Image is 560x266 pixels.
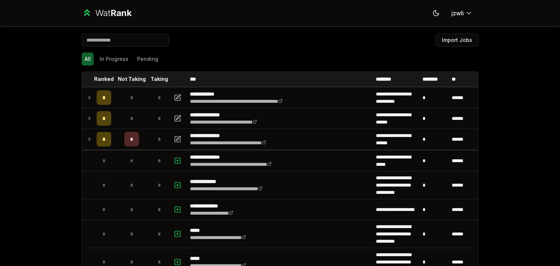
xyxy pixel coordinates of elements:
button: Import Jobs [436,34,478,47]
div: Wat [95,7,132,19]
button: In Progress [97,52,131,66]
a: WatRank [82,7,132,19]
p: Taking [151,75,168,83]
span: Rank [110,8,132,18]
button: Pending [134,52,161,66]
span: jzwli [451,9,464,17]
button: All [82,52,94,66]
p: Ranked [94,75,114,83]
button: jzwli [446,7,478,20]
p: Not Taking [118,75,146,83]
